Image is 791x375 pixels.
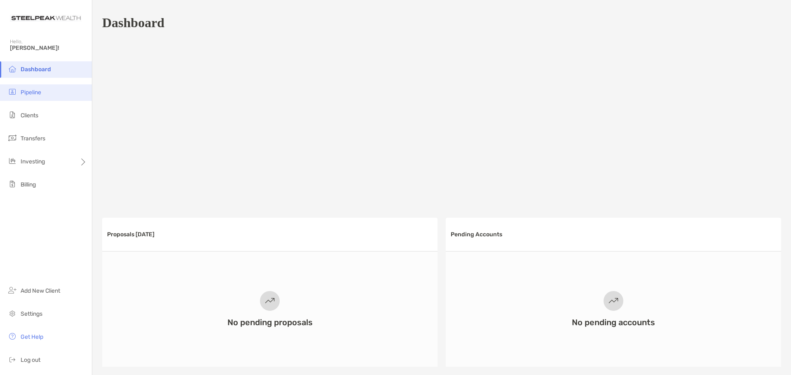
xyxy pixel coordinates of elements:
h1: Dashboard [102,15,164,30]
span: Settings [21,310,42,317]
span: Investing [21,158,45,165]
h3: No pending accounts [572,317,655,327]
h3: Pending Accounts [451,231,502,238]
img: Zoe Logo [10,3,82,33]
span: Billing [21,181,36,188]
span: Get Help [21,333,43,340]
span: Clients [21,112,38,119]
img: clients icon [7,110,17,120]
img: investing icon [7,156,17,166]
span: Dashboard [21,66,51,73]
img: pipeline icon [7,87,17,97]
img: transfers icon [7,133,17,143]
img: dashboard icon [7,64,17,74]
span: Log out [21,356,40,363]
h3: Proposals [DATE] [107,231,154,238]
img: add_new_client icon [7,285,17,295]
img: settings icon [7,308,17,318]
span: Pipeline [21,89,41,96]
img: logout icon [7,354,17,364]
span: Add New Client [21,287,60,294]
span: [PERSON_NAME]! [10,44,87,51]
img: get-help icon [7,331,17,341]
h3: No pending proposals [227,317,313,327]
img: billing icon [7,179,17,189]
span: Transfers [21,135,45,142]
